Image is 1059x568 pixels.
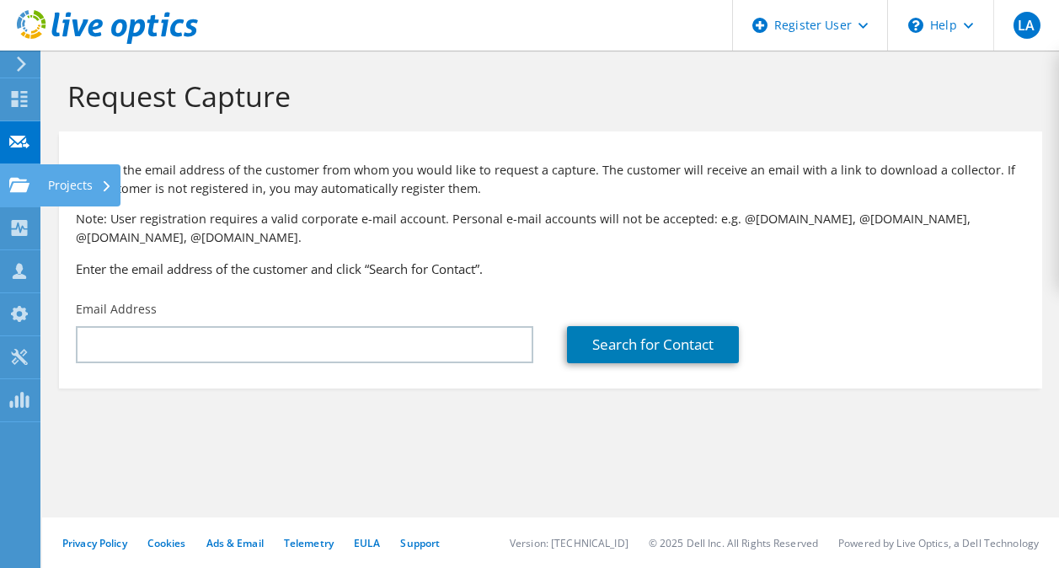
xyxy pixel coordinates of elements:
[76,301,157,318] label: Email Address
[510,536,628,550] li: Version: [TECHNICAL_ID]
[147,536,186,550] a: Cookies
[67,78,1025,114] h1: Request Capture
[908,18,923,33] svg: \n
[206,536,264,550] a: Ads & Email
[284,536,334,550] a: Telemetry
[40,164,120,206] div: Projects
[400,536,440,550] a: Support
[62,536,127,550] a: Privacy Policy
[76,161,1025,198] p: Provide the email address of the customer from whom you would like to request a capture. The cust...
[649,536,818,550] li: © 2025 Dell Inc. All Rights Reserved
[838,536,1039,550] li: Powered by Live Optics, a Dell Technology
[76,260,1025,278] h3: Enter the email address of the customer and click “Search for Contact”.
[76,210,1025,247] p: Note: User registration requires a valid corporate e-mail account. Personal e-mail accounts will ...
[354,536,380,550] a: EULA
[567,326,739,363] a: Search for Contact
[1014,12,1040,39] span: LA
